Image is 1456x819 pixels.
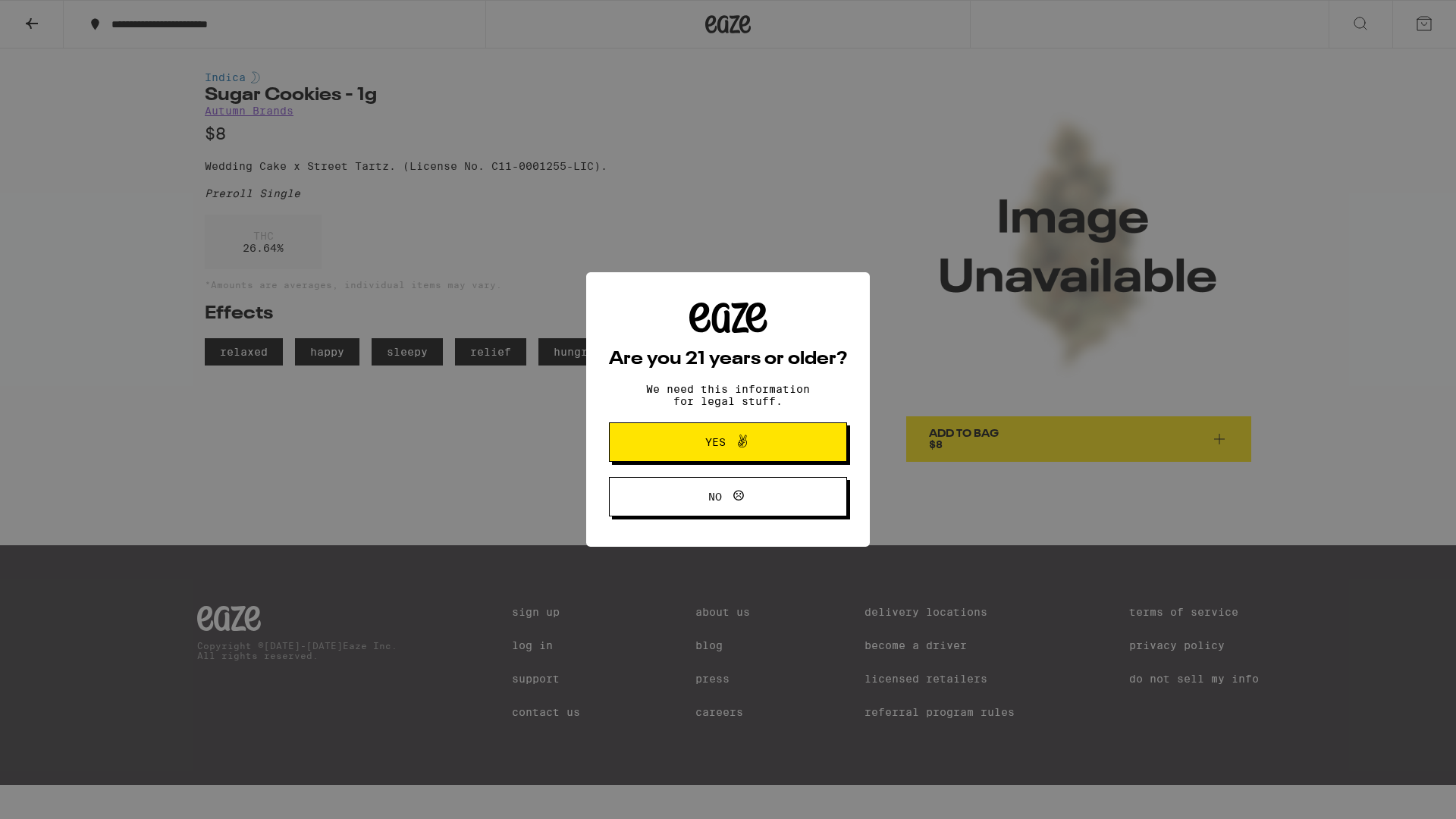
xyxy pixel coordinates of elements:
[705,437,726,447] span: Yes
[609,477,847,516] button: No
[708,491,722,502] span: No
[1361,773,1441,811] iframe: Opens a widget where you can find more information
[609,350,847,369] h2: Are you 21 years or older?
[633,383,823,407] p: We need this information for legal stuff.
[609,422,847,462] button: Yes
